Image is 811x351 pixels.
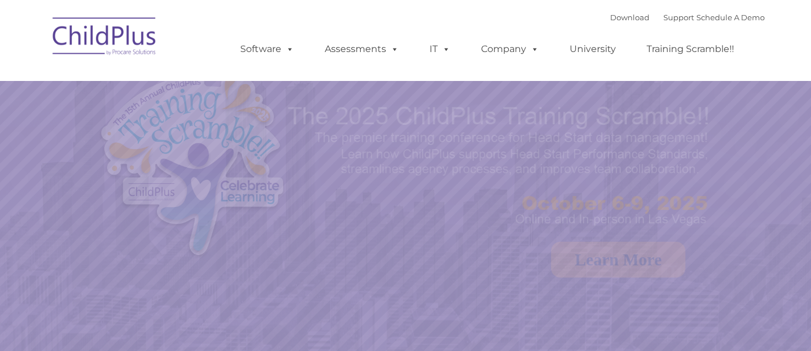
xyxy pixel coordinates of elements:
img: ChildPlus by Procare Solutions [47,9,163,67]
a: Company [469,38,551,61]
a: Assessments [313,38,410,61]
a: Training Scramble!! [635,38,746,61]
a: IT [418,38,462,61]
a: University [558,38,627,61]
a: Support [663,13,694,22]
a: Learn More [551,242,685,278]
a: Software [229,38,306,61]
font: | [610,13,765,22]
a: Download [610,13,649,22]
a: Schedule A Demo [696,13,765,22]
